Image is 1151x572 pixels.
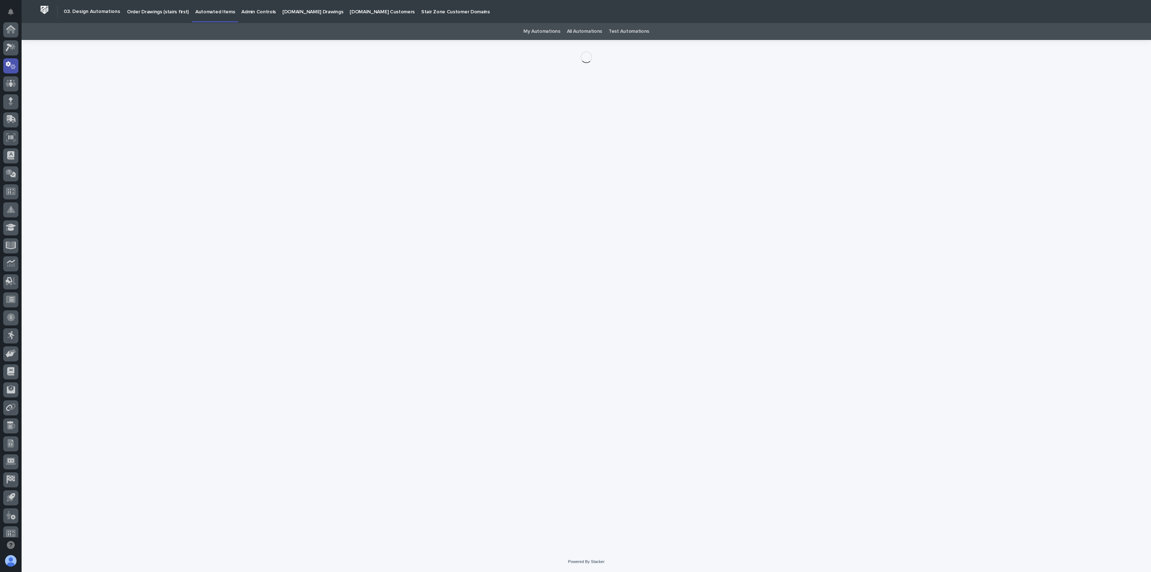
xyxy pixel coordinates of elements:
[568,559,604,564] a: Powered By Stacker
[64,9,120,15] h2: 03. Design Automations
[3,537,18,553] button: Open support chat
[9,9,18,20] div: Notifications
[609,23,649,40] a: Test Automations
[3,553,18,568] button: users-avatar
[38,3,51,17] img: Workspace Logo
[3,4,18,19] button: Notifications
[523,23,560,40] a: My Automations
[567,23,602,40] a: All Automations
